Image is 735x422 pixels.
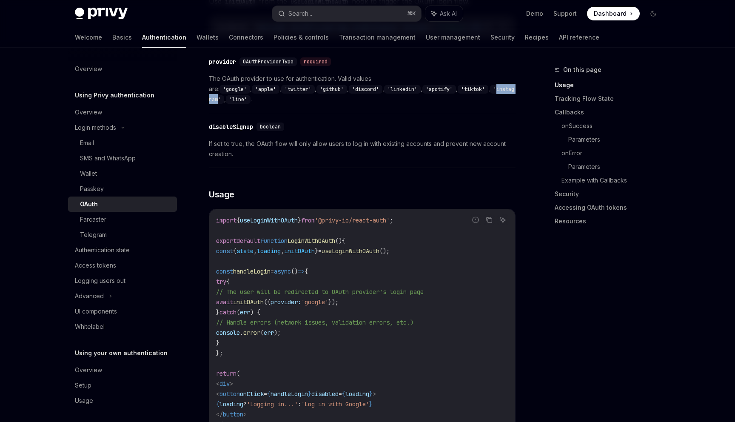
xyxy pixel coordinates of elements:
[561,146,667,160] a: onError
[68,151,177,166] a: SMS and WhatsApp
[555,201,667,214] a: Accessing OAuth tokens
[587,7,640,20] a: Dashboard
[209,74,516,104] span: The OAuth provider to use for authentication. Valid values are: , , , , , , , , , .
[68,227,177,242] a: Telegram
[216,370,236,377] span: return
[369,390,373,398] span: }
[271,298,301,306] span: provider:
[236,237,260,245] span: default
[219,308,236,316] span: catch
[288,237,335,245] span: LoginWithOAuth
[379,247,390,255] span: ();
[301,400,369,408] span: 'Log in with Google'
[75,260,116,271] div: Access tokens
[288,9,312,19] div: Search...
[75,123,116,133] div: Login methods
[260,329,264,336] span: (
[335,237,342,245] span: ()
[216,339,219,347] span: }
[75,276,125,286] div: Logging users out
[219,85,250,94] code: 'google'
[223,411,243,418] span: button
[216,329,240,336] span: console
[291,268,298,275] span: ()
[490,27,515,48] a: Security
[264,298,271,306] span: ({
[75,365,102,375] div: Overview
[75,90,154,100] h5: Using Privy authentication
[216,237,236,245] span: export
[555,105,667,119] a: Callbacks
[647,7,660,20] button: Toggle dark mode
[301,217,315,224] span: from
[390,217,393,224] span: ;
[75,396,93,406] div: Usage
[250,308,260,316] span: ) {
[315,217,390,224] span: '@privy-io/react-auth'
[68,258,177,273] a: Access tokens
[497,214,508,225] button: Ask AI
[236,370,240,377] span: (
[271,390,308,398] span: handleLogin
[236,247,254,255] span: state
[267,390,271,398] span: {
[216,390,219,398] span: <
[407,10,416,17] span: ⌘ K
[68,197,177,212] a: OAuth
[254,247,257,255] span: ,
[243,58,293,65] span: OAuthProviderType
[342,390,345,398] span: {
[75,291,104,301] div: Advanced
[219,380,230,388] span: div
[75,380,91,391] div: Setup
[68,135,177,151] a: Email
[216,298,233,306] span: await
[80,184,104,194] div: Passkey
[236,308,240,316] span: (
[240,217,298,224] span: useLoginWithOAuth
[298,268,305,275] span: =>
[80,199,98,209] div: OAuth
[273,27,329,48] a: Policies & controls
[68,393,177,408] a: Usage
[298,217,301,224] span: }
[247,400,298,408] span: 'Logging in...'
[75,306,117,316] div: UI components
[216,288,424,296] span: // The user will be redirected to OAuth provider's login page
[68,105,177,120] a: Overview
[274,268,291,275] span: async
[526,9,543,18] a: Demo
[226,278,230,285] span: {
[240,390,264,398] span: onClick
[209,139,516,159] span: If set to true, the OAuth flow will only allow users to log in with existing accounts and prevent...
[68,166,177,181] a: Wallet
[75,107,102,117] div: Overview
[264,329,274,336] span: err
[233,298,264,306] span: initOAuth
[301,298,328,306] span: 'google'
[80,230,107,240] div: Telegram
[264,390,267,398] span: =
[112,27,132,48] a: Basics
[68,273,177,288] a: Logging users out
[216,247,233,255] span: const
[80,153,136,163] div: SMS and WhatsApp
[75,245,130,255] div: Authentication state
[281,85,315,94] code: 'twitter'
[68,212,177,227] a: Farcaster
[318,247,322,255] span: =
[561,174,667,187] a: Example with Callbacks
[568,133,667,146] a: Parameters
[440,9,457,18] span: Ask AI
[216,400,219,408] span: {
[216,268,233,275] span: const
[252,85,279,94] code: 'apple'
[559,27,599,48] a: API reference
[243,400,247,408] span: ?
[68,362,177,378] a: Overview
[555,92,667,105] a: Tracking Flow State
[274,329,281,336] span: );
[349,85,382,94] code: 'discord'
[233,268,271,275] span: handleLogin
[216,380,219,388] span: <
